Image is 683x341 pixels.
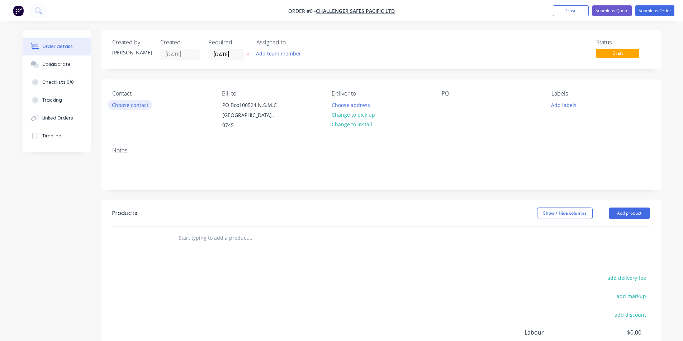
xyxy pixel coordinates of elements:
div: Products [112,209,137,218]
span: Draft [596,49,639,58]
div: Deliver to [332,90,430,97]
button: Choose address [328,100,374,109]
div: PO Box100524 N.S.M.C [222,100,282,110]
button: add delivery fee [604,273,650,283]
button: Add team member [256,49,305,58]
button: Add product [609,208,650,219]
div: Status [596,39,650,46]
div: Tracking [42,97,62,103]
button: add markup [613,291,650,301]
button: Change to pick up [328,110,379,120]
div: Notes [112,147,650,154]
a: Challenger Safes Pacific Ltd [316,8,395,14]
input: Start typing to add a product... [178,231,322,245]
div: Checklists 0/0 [42,79,74,86]
div: Timeline [42,133,61,139]
button: Change to install [328,120,376,129]
button: Submit as Quote [592,5,632,16]
button: Checklists 0/0 [23,73,91,91]
div: Collaborate [42,61,71,68]
button: Add team member [252,49,305,58]
div: [PERSON_NAME] [112,49,152,56]
div: Bill to [222,90,320,97]
div: Linked Orders [42,115,73,121]
button: Tracking [23,91,91,109]
button: Linked Orders [23,109,91,127]
button: Show / Hide columns [537,208,593,219]
div: Created by [112,39,152,46]
div: Assigned to [256,39,328,46]
button: add discount [611,310,650,319]
button: Timeline [23,127,91,145]
button: Choose contact [108,100,152,109]
img: Factory [13,5,24,16]
button: Order details [23,38,91,55]
div: Required [208,39,248,46]
span: Order #0 - [288,8,316,14]
button: Submit as Order [635,5,674,16]
div: Order details [42,43,73,50]
div: PO [442,90,540,97]
div: Created [160,39,200,46]
span: Labour [525,328,588,337]
div: Labels [551,90,650,97]
button: Close [553,5,589,16]
button: Collaborate [23,55,91,73]
span: $0.00 [588,328,641,337]
div: [GEOGRAPHIC_DATA] , 0745 [222,110,282,130]
div: PO Box100524 N.S.M.C[GEOGRAPHIC_DATA] , 0745 [216,100,288,131]
div: Contact [112,90,210,97]
button: Add labels [547,100,580,109]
